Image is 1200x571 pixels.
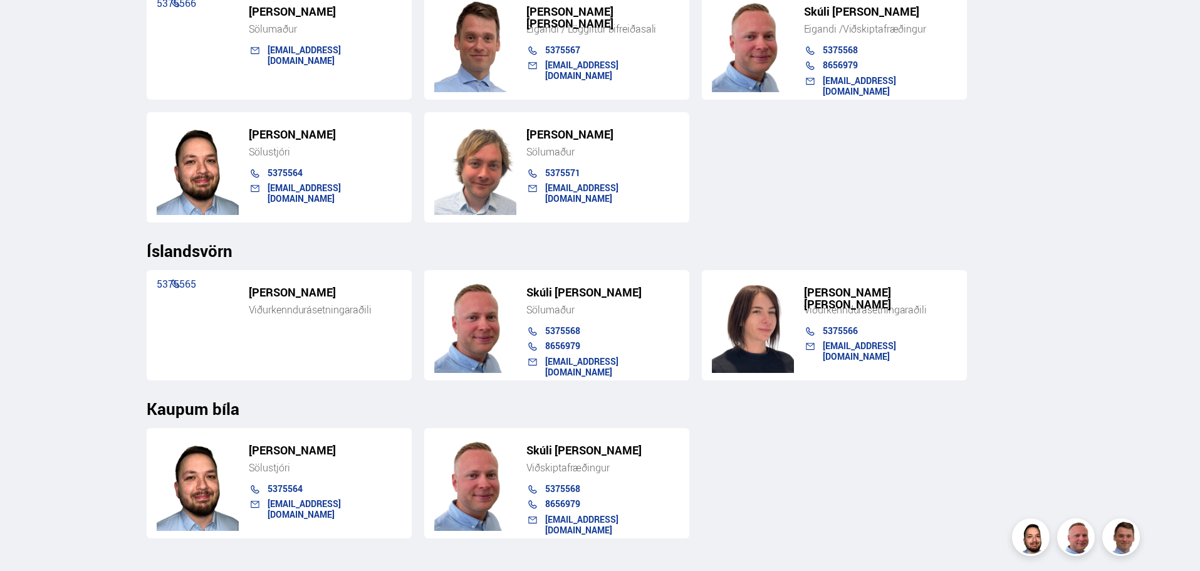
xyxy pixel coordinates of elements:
[545,167,580,179] a: 5375571
[823,44,858,56] a: 5375568
[249,23,402,35] div: Sölumaður
[545,483,580,495] a: 5375568
[268,44,341,66] a: [EMAIL_ADDRESS][DOMAIN_NAME]
[1014,520,1051,558] img: nhp88E3Fdnt1Opn2.png
[157,436,239,531] img: nhp88E3Fdnt1Opn2.png
[545,59,618,81] a: [EMAIL_ADDRESS][DOMAIN_NAME]
[526,23,679,35] div: Eigandi / Löggiltur bifreiðasali
[434,278,516,373] img: m7PZdWzYfFvz2vuk.png
[526,444,679,456] h5: Skúli [PERSON_NAME]
[434,436,516,531] img: m7PZdWzYfFvz2vuk.png
[862,303,927,317] span: ásetningaraðili
[804,23,957,35] div: Eigandi /
[147,399,1054,418] h3: Kaupum bíla
[823,59,858,71] a: 8656979
[268,167,303,179] a: 5375564
[823,325,858,337] a: 5375566
[268,182,341,204] a: [EMAIL_ADDRESS][DOMAIN_NAME]
[526,145,679,158] div: Sölumaður
[526,286,679,298] h5: Skúli [PERSON_NAME]
[545,498,580,510] a: 8656979
[157,120,239,215] img: nhp88E3Fdnt1Opn2.png
[545,325,580,337] a: 5375568
[804,6,957,18] h5: Skúli [PERSON_NAME]
[712,278,794,373] img: TiAwD7vhpwHUHg8j.png
[823,340,896,362] a: [EMAIL_ADDRESS][DOMAIN_NAME]
[545,355,618,377] a: [EMAIL_ADDRESS][DOMAIN_NAME]
[249,444,402,456] h5: [PERSON_NAME]
[526,461,610,474] span: Viðskiptafræðingur
[526,128,679,140] h5: [PERSON_NAME]
[306,303,372,317] span: ásetningaraðili
[249,6,402,18] h5: [PERSON_NAME]
[843,22,926,36] span: Viðskiptafræðingur
[545,513,618,535] a: [EMAIL_ADDRESS][DOMAIN_NAME]
[10,5,48,43] button: Open LiveChat chat widget
[434,120,516,215] img: SZ4H-t_Copy_of_C.png
[545,182,618,204] a: [EMAIL_ADDRESS][DOMAIN_NAME]
[545,44,580,56] a: 5375567
[804,286,957,310] h5: [PERSON_NAME] [PERSON_NAME]
[249,303,402,316] div: Viðurkenndur
[1104,520,1142,558] img: FbJEzSuNWCJXmdc-.webp
[249,128,402,140] h5: [PERSON_NAME]
[268,483,303,495] a: 5375564
[147,241,1054,260] h3: Íslandsvörn
[249,461,402,474] div: Sölustjóri
[823,75,896,97] a: [EMAIL_ADDRESS][DOMAIN_NAME]
[526,6,679,29] h5: [PERSON_NAME] [PERSON_NAME]
[157,277,196,291] a: 5375565
[249,145,402,158] div: Sölustjóri
[268,498,341,520] a: [EMAIL_ADDRESS][DOMAIN_NAME]
[1059,520,1097,558] img: siFngHWaQ9KaOqBr.png
[545,340,580,352] a: 8656979
[804,303,957,316] div: Viðurkenndur
[526,303,679,316] div: Sölumaður
[249,286,402,298] h5: [PERSON_NAME]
